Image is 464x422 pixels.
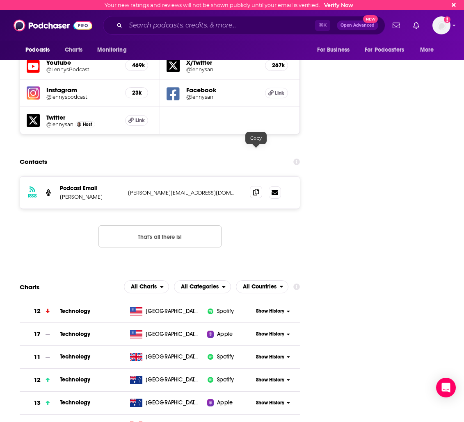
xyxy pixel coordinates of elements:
a: @lennysan [186,66,258,73]
a: 11 [20,346,60,368]
a: [GEOGRAPHIC_DATA] [127,376,207,384]
h5: Youtube [46,59,119,66]
span: Technology [60,331,91,338]
img: iconImage [207,354,214,360]
h5: 267k [272,62,281,69]
a: @lennysan [46,121,73,127]
button: Show History [251,308,294,315]
button: open menu [311,42,360,58]
h3: 12 [34,306,41,316]
button: open menu [20,42,60,58]
img: Lenny Rachitsky [77,122,81,127]
span: Show History [256,377,284,383]
span: All Categories [181,284,219,290]
a: Link [125,115,148,126]
a: Link [265,88,288,98]
a: Apple [207,399,252,407]
h2: Countries [236,280,289,293]
svg: Email not verified [444,16,450,23]
span: Spotify [217,307,234,315]
span: More [420,44,434,56]
button: open menu [174,280,231,293]
a: 17 [20,323,60,345]
h3: 13 [34,398,41,408]
a: Verify Now [324,2,353,8]
h3: 17 [34,329,41,339]
span: Spotify [217,353,234,361]
h5: X/Twitter [186,59,258,66]
span: New [363,15,378,23]
span: Charts [65,44,82,56]
a: Apple [207,330,252,338]
h2: Platforms [124,280,169,293]
a: iconImageSpotify [207,353,252,361]
h3: RSS [28,193,37,199]
div: Copy [245,132,267,144]
a: 12 [20,369,60,391]
p: Podcast Email [60,185,121,192]
a: Technology [60,308,91,315]
span: United Kingdom [146,353,199,361]
span: Show History [256,399,284,406]
span: For Podcasters [365,44,404,56]
div: Your new ratings and reviews will not be shown publicly until your email is verified. [105,2,353,8]
button: Nothing here. [98,225,222,247]
h3: 12 [34,375,41,385]
span: Logged in as charlottestone [432,16,450,34]
button: open menu [91,42,137,58]
span: United States [146,330,199,338]
h5: Facebook [186,86,258,94]
a: 12 [20,300,60,322]
div: Search podcasts, credits, & more... [103,16,385,35]
h5: 469k [132,62,141,69]
button: Open AdvancedNew [337,20,378,30]
button: Show History [251,377,294,383]
button: open menu [124,280,169,293]
a: [GEOGRAPHIC_DATA] [127,307,207,315]
span: Show History [256,354,284,361]
span: Link [135,117,145,124]
a: [GEOGRAPHIC_DATA] [127,330,207,338]
span: Spotify [217,376,234,384]
span: Show History [256,308,284,315]
span: All Charts [131,284,157,290]
h5: @LennysPodcast [46,66,119,73]
a: [GEOGRAPHIC_DATA] [127,353,207,361]
span: Australia [146,376,199,384]
h5: @lennysan [186,94,258,100]
span: ⌘ K [315,20,330,31]
img: Podchaser - Follow, Share and Rate Podcasts [14,18,92,33]
h5: Twitter [46,113,119,121]
a: Technology [60,376,91,383]
span: Technology [60,353,91,360]
span: All Countries [243,284,277,290]
button: open menu [359,42,416,58]
h3: 11 [34,352,41,362]
button: Show History [251,399,294,406]
button: open menu [236,280,289,293]
span: Link [275,90,284,96]
img: iconImage [207,377,214,383]
span: Australia [146,399,199,407]
a: Show notifications dropdown [410,18,423,32]
a: Show notifications dropdown [389,18,403,32]
h2: Charts [20,283,39,291]
a: iconImageSpotify [207,307,252,315]
span: Host [83,122,92,127]
a: Technology [60,399,91,406]
button: Show profile menu [432,16,450,34]
img: iconImage [27,86,40,100]
h2: Categories [174,280,231,293]
a: @lennyspodcast [46,94,119,100]
button: Show History [251,331,294,338]
a: [GEOGRAPHIC_DATA] [127,399,207,407]
div: Open Intercom Messenger [436,378,456,397]
h5: 23k [132,89,141,96]
a: iconImageSpotify [207,376,252,384]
